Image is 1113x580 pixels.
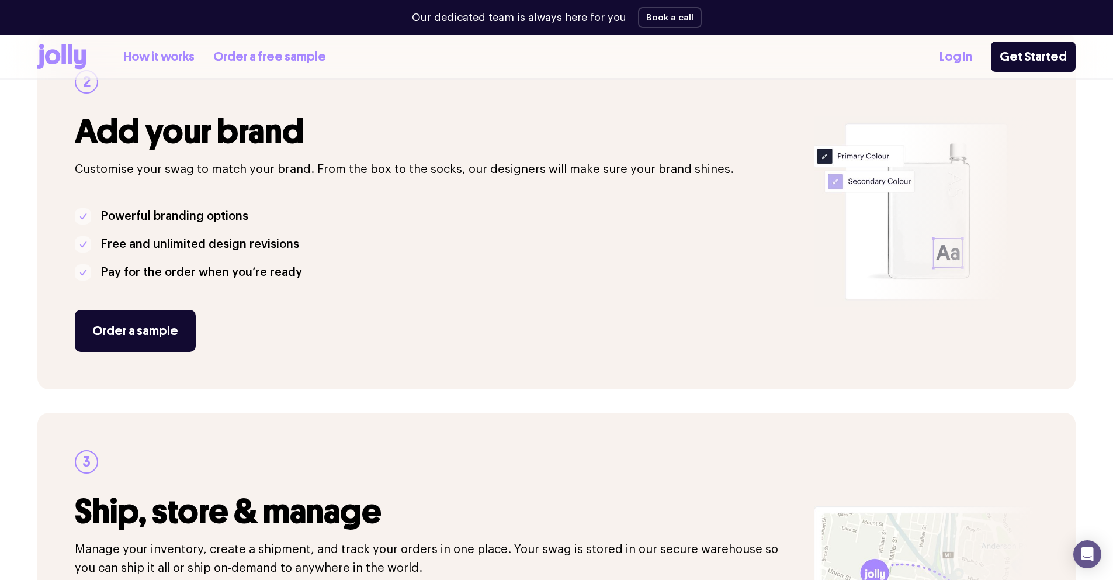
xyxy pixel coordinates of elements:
div: 2 [75,70,98,94]
button: Book a call [638,7,702,28]
a: Order a sample [75,310,196,352]
div: Open Intercom Messenger [1073,540,1101,568]
p: Manage your inventory, create a shipment, and track your orders in one place. Your swag is stored... [75,540,800,578]
p: Free and unlimited design revisions [100,235,299,254]
a: Log In [939,47,972,67]
a: How it works [123,47,195,67]
div: 3 [75,450,98,474]
p: Powerful branding options [100,207,248,226]
p: Pay for the order when you’re ready [100,263,302,282]
p: Customise your swag to match your brand. From the box to the socks, our designers will make sure ... [75,160,800,179]
h3: Add your brand [75,112,800,151]
h3: Ship, store & manage [75,492,800,531]
p: Our dedicated team is always here for you [412,10,626,26]
a: Get Started [991,42,1076,72]
a: Order a free sample [213,47,326,67]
